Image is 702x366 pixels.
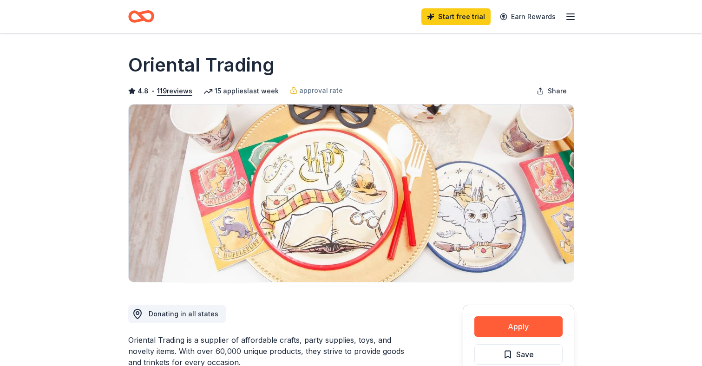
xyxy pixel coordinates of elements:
span: 4.8 [138,85,149,97]
div: 15 applies last week [203,85,279,97]
a: approval rate [290,85,343,96]
span: • [151,87,154,95]
button: Share [529,82,574,100]
a: Home [128,6,154,27]
span: Donating in all states [149,310,218,318]
button: Save [474,344,563,365]
a: Start free trial [421,8,491,25]
a: Earn Rewards [494,8,561,25]
button: 119reviews [157,85,192,97]
span: Save [516,348,534,360]
span: Share [548,85,567,97]
button: Apply [474,316,563,337]
h1: Oriental Trading [128,52,275,78]
span: approval rate [299,85,343,96]
img: Image for Oriental Trading [129,105,574,282]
